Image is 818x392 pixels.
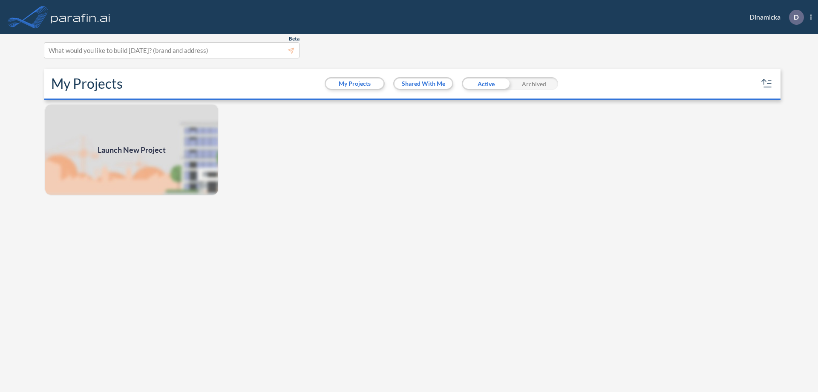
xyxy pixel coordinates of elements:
[44,104,219,196] img: add
[49,9,112,26] img: logo
[51,75,123,92] h2: My Projects
[794,13,799,21] p: D
[44,104,219,196] a: Launch New Project
[462,77,510,90] div: Active
[326,78,383,89] button: My Projects
[760,77,774,90] button: sort
[289,35,300,42] span: Beta
[737,10,812,25] div: Dinamicka
[510,77,558,90] div: Archived
[395,78,452,89] button: Shared With Me
[98,144,166,156] span: Launch New Project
